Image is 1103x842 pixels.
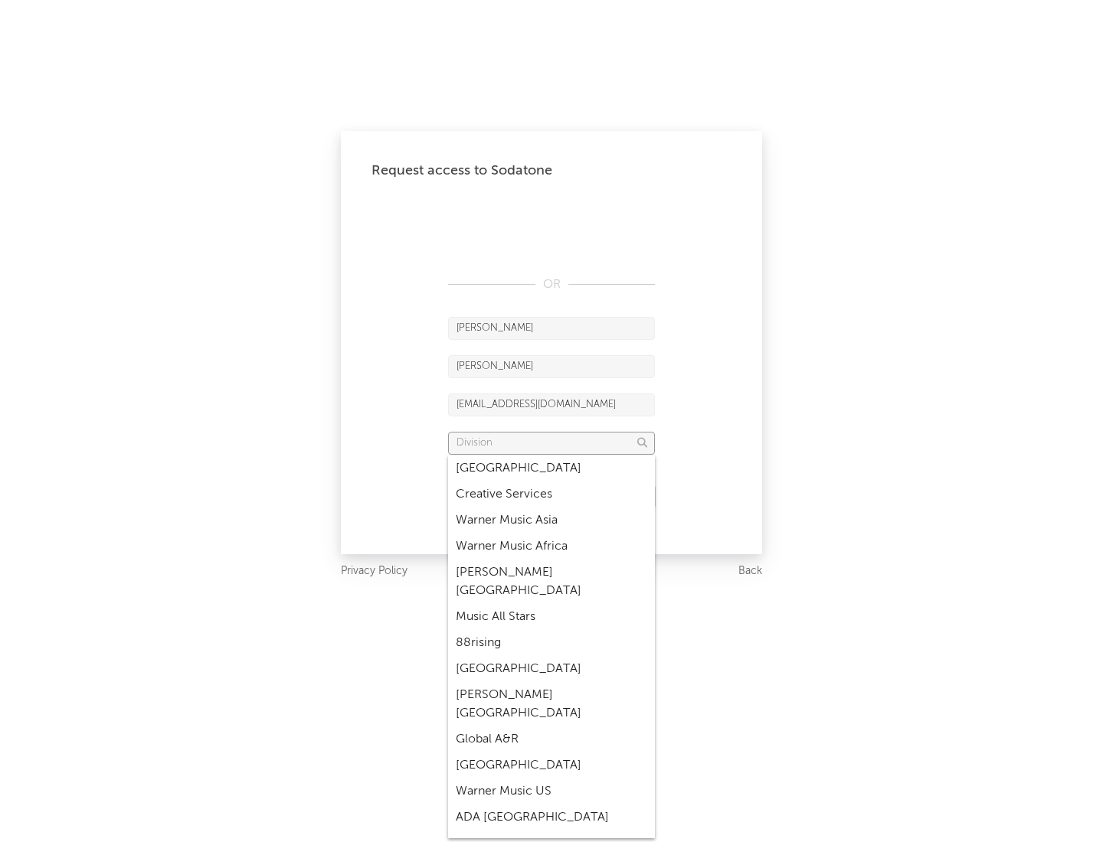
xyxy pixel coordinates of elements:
[448,355,655,378] input: Last Name
[341,562,407,581] a: Privacy Policy
[448,752,655,778] div: [GEOGRAPHIC_DATA]
[448,726,655,752] div: Global A&R
[448,630,655,656] div: 88rising
[371,162,732,180] div: Request access to Sodatone
[448,507,655,534] div: Warner Music Asia
[448,560,655,604] div: [PERSON_NAME] [GEOGRAPHIC_DATA]
[448,276,655,294] div: OR
[448,604,655,630] div: Music All Stars
[448,317,655,340] input: First Name
[448,804,655,831] div: ADA [GEOGRAPHIC_DATA]
[448,455,655,481] div: [GEOGRAPHIC_DATA]
[738,562,762,581] a: Back
[448,778,655,804] div: Warner Music US
[448,393,655,416] input: Email
[448,682,655,726] div: [PERSON_NAME] [GEOGRAPHIC_DATA]
[448,481,655,507] div: Creative Services
[448,656,655,682] div: [GEOGRAPHIC_DATA]
[448,432,655,455] input: Division
[448,534,655,560] div: Warner Music Africa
